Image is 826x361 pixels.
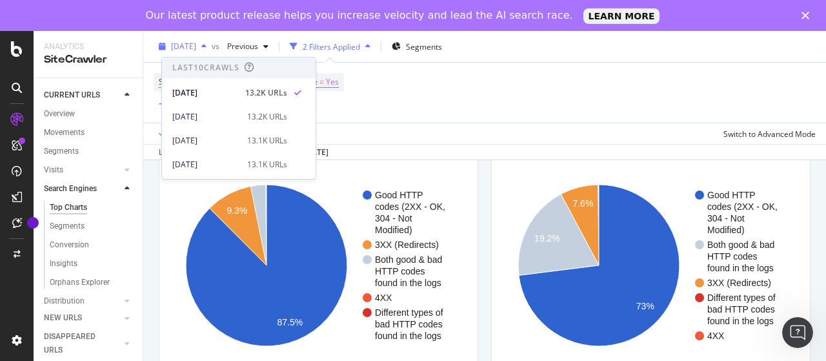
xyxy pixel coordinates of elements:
text: 87.5% [277,318,303,328]
div: [DATE] [172,87,237,99]
text: 73% [636,302,654,312]
a: LEARN MORE [583,8,660,24]
div: Overview [44,107,75,121]
text: codes (2XX - OK, [707,201,778,212]
button: Switch to Advanced Mode [718,123,816,144]
text: Different types of [375,307,443,318]
button: 2 Filters Applied [285,36,376,57]
div: SiteCrawler [44,52,132,67]
text: 3XX (Redirects) [707,278,771,288]
text: 19.2% [534,234,560,244]
div: [DATE] [172,135,239,147]
a: Conversion [50,238,134,252]
div: Conversion [50,238,89,252]
text: HTTP codes [707,251,758,262]
a: DISAPPEARED URLS [44,330,121,357]
span: 2025 Aug. 10th [171,41,196,52]
a: Segments [44,145,134,158]
text: Different types of [707,293,776,303]
span: Search Engine [159,76,210,87]
a: Top Charts [50,201,134,214]
text: 9.3% [227,205,247,216]
div: 13.2K URLs [245,87,287,99]
text: bad HTTP codes [375,319,443,329]
text: 3XX (Redirects) [375,240,439,250]
span: Segments [406,41,442,52]
div: Search Engines [44,182,97,196]
text: found in the logs [707,316,774,326]
text: Modified) [707,225,745,235]
text: found in the logs [375,331,441,341]
div: Orphans Explorer [50,276,110,289]
div: Tooltip anchor [27,217,39,229]
div: 13.2K URLs [247,111,287,123]
div: Close [801,12,814,19]
text: Modified) [375,225,412,235]
div: 13.1K URLs [247,135,287,147]
a: Overview [44,107,134,121]
div: Our latest product release helps you increase velocity and lead the AI search race. [146,9,573,22]
text: HTTP codes [375,266,425,276]
text: 4XX [375,293,392,303]
div: Visits [44,163,63,177]
div: CURRENT URLS [44,88,100,102]
div: Top Charts [50,201,87,214]
div: Analytics [44,41,132,52]
a: Movements [44,126,134,139]
text: found in the logs [707,263,774,273]
button: Add Filter [154,97,205,112]
div: Distribution [44,294,85,308]
text: 4XX [707,331,725,341]
a: Segments [50,220,134,233]
text: Both good & bad [707,240,774,250]
div: DISAPPEARED URLS [44,330,109,357]
text: Both good & bad [375,254,442,265]
text: 7.6% [572,198,593,209]
div: Segments [44,145,79,158]
button: Apply [154,123,191,144]
div: 13.1K URLs [247,159,287,170]
a: Insights [50,257,134,271]
text: 304 - Not [707,213,745,223]
button: Segments [387,36,447,57]
div: Last 10 Crawls [172,62,239,73]
iframe: Intercom live chat [782,317,813,348]
text: 304 - Not [375,213,412,223]
div: [DATE] [172,111,239,123]
text: codes (2XX - OK, [375,201,445,212]
div: NEW URLS [44,311,82,325]
text: Good HTTP [375,190,423,200]
button: Previous [222,36,274,57]
div: Movements [44,126,85,139]
div: Log Files Data retrieved from to [159,147,328,158]
div: Switch to Advanced Mode [723,128,816,139]
span: = [319,76,324,87]
a: NEW URLS [44,311,121,325]
div: [DATE] [172,159,239,170]
a: Visits [44,163,121,177]
a: Search Engines [44,182,121,196]
text: found in the logs [375,278,441,288]
span: Yes [326,73,339,91]
text: Good HTTP [707,190,756,200]
div: 2 Filters Applied [303,41,360,52]
text: bad HTTP codes [707,304,775,315]
button: [DATE] [154,36,212,57]
a: Orphans Explorer [50,276,134,289]
span: Previous [222,41,258,52]
a: CURRENT URLS [44,88,121,102]
div: Insights [50,257,77,271]
span: vs [212,41,222,52]
div: Segments [50,220,85,233]
a: Distribution [44,294,121,308]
